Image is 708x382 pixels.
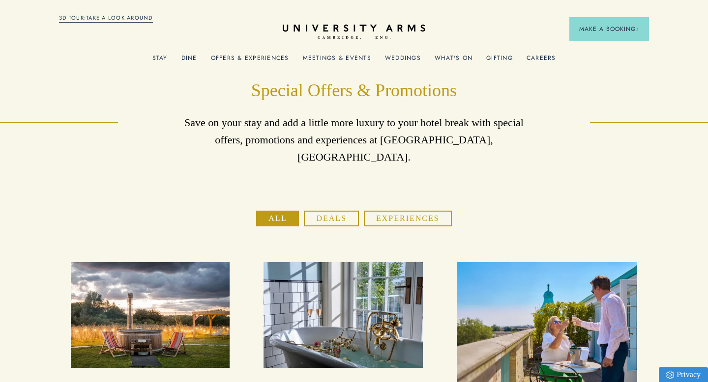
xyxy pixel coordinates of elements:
[435,55,472,67] a: What's On
[569,17,649,41] button: Make a BookingArrow icon
[579,25,639,33] span: Make a Booking
[59,14,153,23] a: 3D TOUR:TAKE A LOOK AROUND
[659,367,708,382] a: Privacy
[177,79,531,103] h1: Special Offers & Promotions
[177,114,531,166] p: Save on your stay and add a little more luxury to your hotel break with special offers, promotion...
[211,55,289,67] a: Offers & Experiences
[283,25,425,40] a: Home
[71,262,230,368] img: image-1171400894a375d9a931a68ffa7fe4bcc321ad3f-2200x1300-jpg
[181,55,197,67] a: Dine
[527,55,556,67] a: Careers
[636,27,639,31] img: Arrow icon
[264,262,422,368] img: image-a678a3d208f2065fc5890bd5da5830c7877c1e53-3983x2660-jpg
[152,55,168,67] a: Stay
[666,371,674,379] img: Privacy
[304,211,359,226] button: Deals
[385,55,421,67] a: Weddings
[486,55,513,67] a: Gifting
[364,211,452,226] button: Experiences
[256,211,299,226] button: All
[303,55,371,67] a: Meetings & Events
